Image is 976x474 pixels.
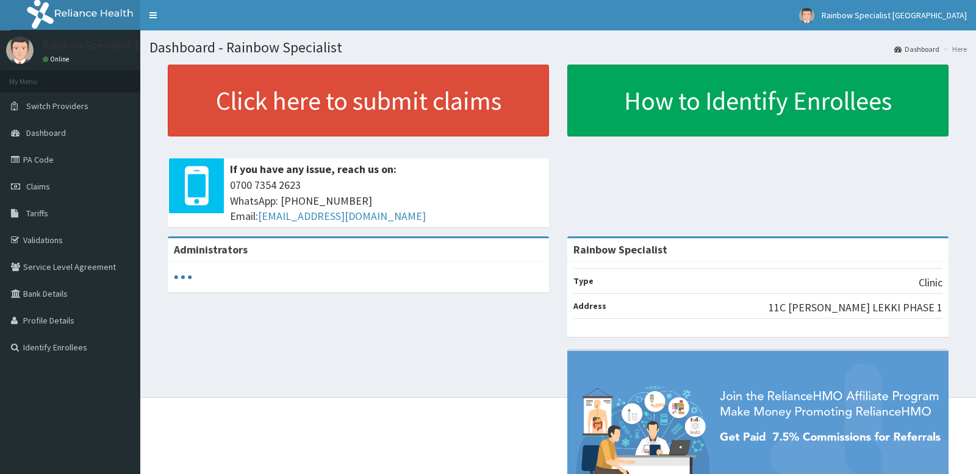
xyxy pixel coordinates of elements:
[26,101,88,111] span: Switch Providers
[573,242,667,256] strong: Rainbow Specialist
[941,44,967,54] li: Here
[26,181,50,192] span: Claims
[6,37,34,64] img: User Image
[43,55,72,63] a: Online
[174,268,192,286] svg: audio-loading
[894,44,939,54] a: Dashboard
[769,300,942,316] p: 11C [PERSON_NAME] LEKKI PHASE 1
[799,8,814,23] img: User Image
[230,177,543,224] span: 0700 7354 2623 WhatsApp: [PHONE_NUMBER] Email:
[258,209,426,223] a: [EMAIL_ADDRESS][DOMAIN_NAME]
[573,300,606,311] b: Address
[26,127,66,138] span: Dashboard
[822,10,967,21] span: Rainbow Specialist [GEOGRAPHIC_DATA]
[919,275,942,291] p: Clinic
[168,65,549,136] a: Click here to submit claims
[43,40,235,51] p: Rainbow Specialist [GEOGRAPHIC_DATA]
[149,40,967,55] h1: Dashboard - Rainbow Specialist
[174,242,248,256] b: Administrators
[26,208,48,219] span: Tariffs
[567,65,949,136] a: How to Identify Enrollees
[230,162,396,176] b: If you have any issue, reach us on:
[573,275,594,286] b: Type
